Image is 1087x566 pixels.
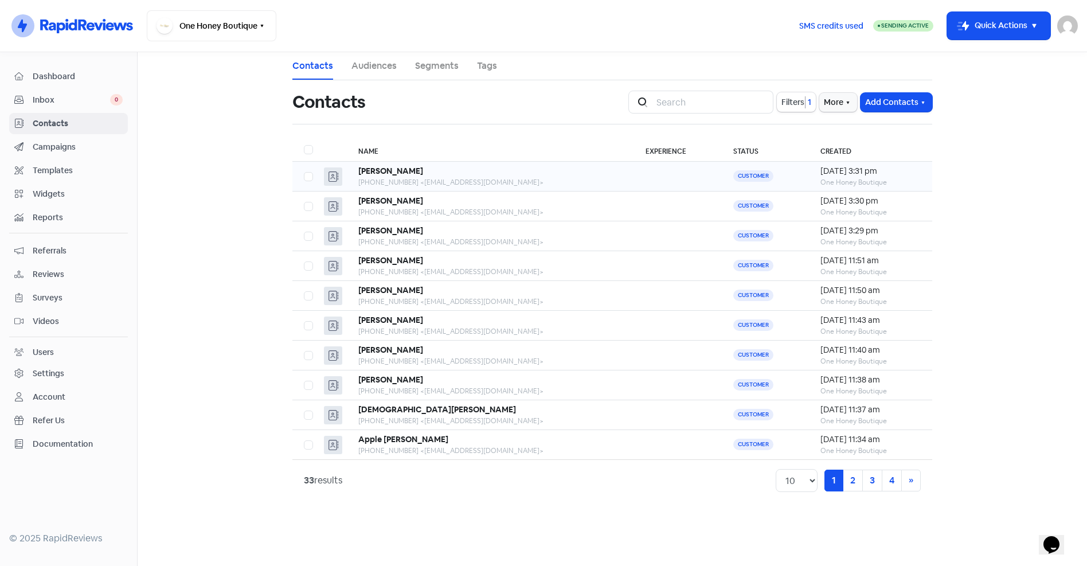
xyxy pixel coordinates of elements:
[33,118,123,130] span: Contacts
[477,59,497,73] a: Tags
[733,409,773,420] span: Customer
[415,59,459,73] a: Segments
[733,230,773,241] span: Customer
[722,138,809,162] th: Status
[820,434,921,446] div: [DATE] 11:34 am
[733,290,773,301] span: Customer
[33,346,54,358] div: Users
[882,470,902,491] a: 4
[351,59,397,73] a: Audiences
[873,19,933,33] a: Sending Active
[9,311,128,332] a: Videos
[820,296,921,307] div: One Honey Boutique
[820,284,921,296] div: [DATE] 11:50 am
[820,416,921,426] div: One Honey Boutique
[110,94,123,106] span: 0
[824,470,843,491] a: 1
[292,59,333,73] a: Contacts
[733,200,773,212] span: Customer
[881,22,929,29] span: Sending Active
[733,349,773,361] span: Customer
[820,237,921,247] div: One Honey Boutique
[820,255,921,267] div: [DATE] 11:51 am
[733,379,773,391] span: Customer
[358,356,623,366] div: [PHONE_NUMBER] <[EMAIL_ADDRESS][DOMAIN_NAME]>
[820,207,921,217] div: One Honey Boutique
[1039,520,1076,555] iframe: chat widget
[634,138,722,162] th: Experience
[9,89,128,111] a: Inbox 0
[9,287,128,309] a: Surveys
[358,285,423,295] b: [PERSON_NAME]
[820,344,921,356] div: [DATE] 11:40 am
[820,195,921,207] div: [DATE] 3:30 pm
[33,188,123,200] span: Widgets
[9,207,128,228] a: Reports
[347,138,634,162] th: Name
[9,387,128,408] a: Account
[861,93,932,112] button: Add Contacts
[358,374,423,385] b: [PERSON_NAME]
[819,93,857,112] button: More
[806,96,811,108] span: 1
[358,196,423,206] b: [PERSON_NAME]
[909,474,913,486] span: »
[147,10,276,41] button: One Honey Boutique
[820,404,921,416] div: [DATE] 11:37 am
[9,434,128,455] a: Documentation
[358,177,623,188] div: [PHONE_NUMBER] <[EMAIL_ADDRESS][DOMAIN_NAME]>
[358,386,623,396] div: [PHONE_NUMBER] <[EMAIL_ADDRESS][DOMAIN_NAME]>
[33,165,123,177] span: Templates
[358,267,623,277] div: [PHONE_NUMBER] <[EMAIL_ADDRESS][DOMAIN_NAME]>
[33,438,123,450] span: Documentation
[820,386,921,396] div: One Honey Boutique
[358,166,423,176] b: [PERSON_NAME]
[820,356,921,366] div: One Honey Boutique
[358,416,623,426] div: [PHONE_NUMBER] <[EMAIL_ADDRESS][DOMAIN_NAME]>
[358,296,623,307] div: [PHONE_NUMBER] <[EMAIL_ADDRESS][DOMAIN_NAME]>
[33,391,65,403] div: Account
[650,91,773,114] input: Search
[9,410,128,431] a: Refer Us
[820,177,921,188] div: One Honey Boutique
[947,12,1050,40] button: Quick Actions
[358,446,623,456] div: [PHONE_NUMBER] <[EMAIL_ADDRESS][DOMAIN_NAME]>
[358,345,423,355] b: [PERSON_NAME]
[304,474,314,486] strong: 33
[1057,15,1078,36] img: User
[820,165,921,177] div: [DATE] 3:31 pm
[9,363,128,384] a: Settings
[33,268,123,280] span: Reviews
[820,267,921,277] div: One Honey Boutique
[9,113,128,134] a: Contacts
[33,212,123,224] span: Reports
[862,470,882,491] a: 3
[733,170,773,182] span: Customer
[33,71,123,83] span: Dashboard
[9,342,128,363] a: Users
[33,94,110,106] span: Inbox
[733,319,773,331] span: Customer
[358,225,423,236] b: [PERSON_NAME]
[33,368,64,380] div: Settings
[789,19,873,31] a: SMS credits used
[777,92,816,112] button: Filters1
[292,84,365,120] h1: Contacts
[820,225,921,237] div: [DATE] 3:29 pm
[358,404,516,415] b: [DEMOGRAPHIC_DATA][PERSON_NAME]
[358,207,623,217] div: [PHONE_NUMBER] <[EMAIL_ADDRESS][DOMAIN_NAME]>
[358,326,623,337] div: [PHONE_NUMBER] <[EMAIL_ADDRESS][DOMAIN_NAME]>
[33,415,123,427] span: Refer Us
[733,260,773,271] span: Customer
[809,138,932,162] th: Created
[781,96,804,108] span: Filters
[820,374,921,386] div: [DATE] 11:38 am
[9,160,128,181] a: Templates
[33,141,123,153] span: Campaigns
[358,255,423,266] b: [PERSON_NAME]
[358,315,423,325] b: [PERSON_NAME]
[33,245,123,257] span: Referrals
[9,532,128,545] div: © 2025 RapidReviews
[820,326,921,337] div: One Honey Boutique
[820,314,921,326] div: [DATE] 11:43 am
